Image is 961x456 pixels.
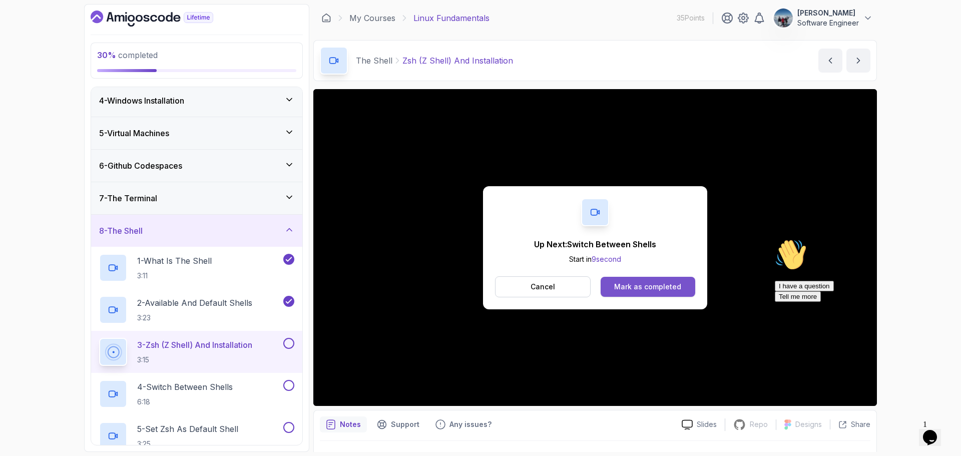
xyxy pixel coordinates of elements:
[91,117,302,149] button: 5-Virtual Machines
[137,271,212,281] p: 3:11
[771,235,951,411] iframe: chat widget
[818,49,842,73] button: previous content
[531,282,555,292] p: Cancel
[97,50,158,60] span: completed
[321,13,331,23] a: Dashboard
[356,55,392,67] p: The Shell
[4,4,36,36] img: :wave:
[99,127,169,139] h3: 5 - Virtual Machines
[340,419,361,429] p: Notes
[99,192,157,204] h3: 7 - The Terminal
[4,46,63,57] button: I have a question
[773,8,873,28] button: user profile image[PERSON_NAME]Software Engineer
[797,8,859,18] p: [PERSON_NAME]
[495,276,591,297] button: Cancel
[137,439,238,449] p: 3:25
[4,57,50,67] button: Tell me more
[97,50,116,60] span: 30 %
[919,416,951,446] iframe: chat widget
[137,255,212,267] p: 1 - What Is The Shell
[614,282,681,292] div: Mark as completed
[99,225,143,237] h3: 8 - The Shell
[99,160,182,172] h3: 6 - Github Codespaces
[320,416,367,432] button: notes button
[4,30,99,38] span: Hi! How can we help?
[601,277,695,297] button: Mark as completed
[750,419,768,429] p: Repo
[99,95,184,107] h3: 4 - Windows Installation
[137,355,252,365] p: 3:15
[413,12,490,24] p: Linux Fundamentals
[137,381,233,393] p: 4 - Switch Between Shells
[99,338,294,366] button: 3-Zsh (Z Shell) And Installation3:15
[91,11,236,27] a: Dashboard
[534,238,656,250] p: Up Next: Switch Between Shells
[795,419,822,429] p: Designs
[429,416,498,432] button: Feedback button
[774,9,793,28] img: user profile image
[797,18,859,28] p: Software Engineer
[592,255,621,263] span: 9 second
[4,4,184,67] div: 👋Hi! How can we help?I have a questionTell me more
[99,296,294,324] button: 2-Available And Default Shells3:23
[534,254,656,264] p: Start in
[402,55,513,67] p: Zsh (Z Shell) And Installation
[449,419,492,429] p: Any issues?
[91,215,302,247] button: 8-The Shell
[99,254,294,282] button: 1-What Is The Shell3:11
[137,339,252,351] p: 3 - Zsh (Z Shell) And Installation
[137,423,238,435] p: 5 - Set Zsh As Default Shell
[697,419,717,429] p: Slides
[830,419,870,429] button: Share
[91,150,302,182] button: 6-Github Codespaces
[391,419,419,429] p: Support
[99,380,294,408] button: 4-Switch Between Shells6:18
[137,297,252,309] p: 2 - Available And Default Shells
[349,12,395,24] a: My Courses
[91,85,302,117] button: 4-Windows Installation
[371,416,425,432] button: Support button
[851,419,870,429] p: Share
[137,313,252,323] p: 3:23
[313,89,877,406] iframe: 4 - ZSH (Z Shell) and Installation
[137,397,233,407] p: 6:18
[99,422,294,450] button: 5-Set Zsh As Default Shell3:25
[846,49,870,73] button: next content
[677,13,705,23] p: 35 Points
[91,182,302,214] button: 7-The Terminal
[674,419,725,430] a: Slides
